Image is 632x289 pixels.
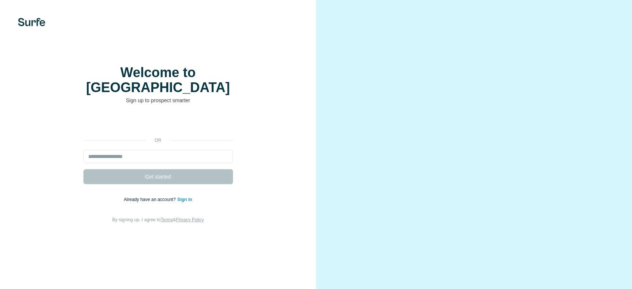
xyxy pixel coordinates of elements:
[161,217,173,222] a: Terms
[177,197,192,202] a: Sign in
[83,65,233,95] h1: Welcome to [GEOGRAPHIC_DATA]
[112,217,204,222] span: By signing up, I agree to &
[124,197,177,202] span: Already have an account?
[146,137,170,144] p: or
[18,18,45,26] img: Surfe's logo
[176,217,204,222] a: Privacy Policy
[83,97,233,104] p: Sign up to prospect smarter
[80,115,237,132] iframe: Botón Iniciar sesión con Google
